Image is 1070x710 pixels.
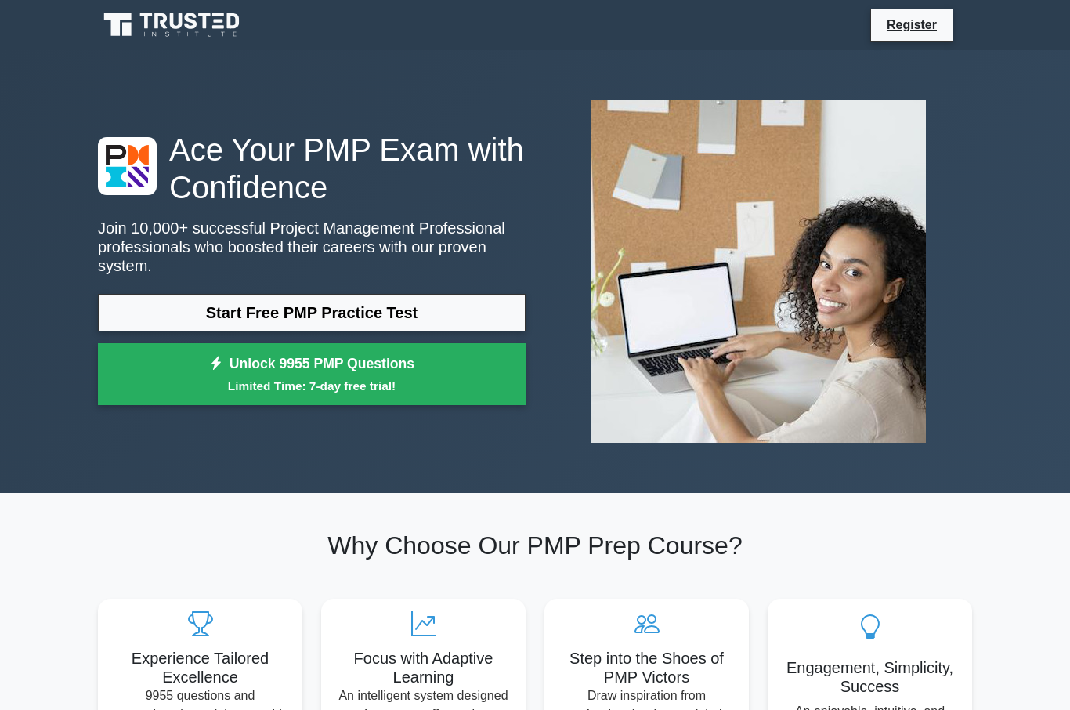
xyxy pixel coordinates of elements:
a: Start Free PMP Practice Test [98,294,526,331]
h5: Focus with Adaptive Learning [334,649,513,686]
a: Unlock 9955 PMP QuestionsLimited Time: 7-day free trial! [98,343,526,406]
small: Limited Time: 7-day free trial! [117,377,506,395]
h5: Step into the Shoes of PMP Victors [557,649,736,686]
a: Register [877,15,946,34]
p: Join 10,000+ successful Project Management Professional professionals who boosted their careers w... [98,219,526,275]
h2: Why Choose Our PMP Prep Course? [98,531,972,560]
h5: Engagement, Simplicity, Success [780,658,960,696]
h5: Experience Tailored Excellence [110,649,290,686]
h1: Ace Your PMP Exam with Confidence [98,131,526,206]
